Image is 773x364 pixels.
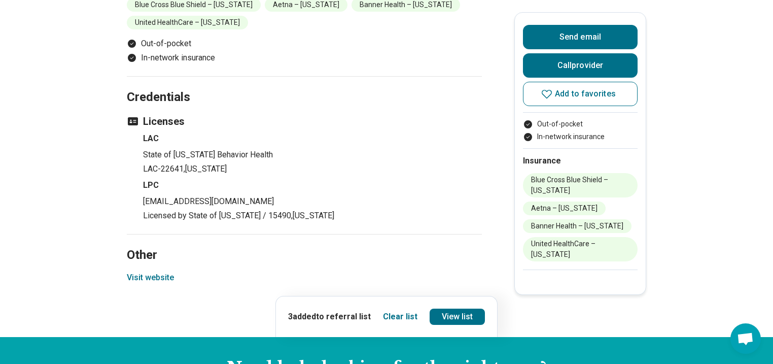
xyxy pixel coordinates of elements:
[288,311,371,323] p: 3 added
[184,164,227,174] span: , [US_STATE]
[127,38,482,64] ul: Payment options
[523,219,631,233] li: Banner Health – [US_STATE]
[127,222,482,264] h2: Other
[127,114,482,128] h3: Licenses
[143,163,482,175] p: LAC-22641
[523,155,638,167] h2: Insurance
[523,82,638,106] button: Add to favorites
[143,133,482,145] h4: LAC
[383,311,417,323] button: Clear list
[523,237,638,261] li: United HealthCare – [US_STATE]
[523,173,638,197] li: Blue Cross Blue Shield – [US_STATE]
[127,38,482,50] li: Out-of-pocket
[523,25,638,49] button: Send email
[523,202,606,215] li: Aetna – [US_STATE]
[127,52,482,64] li: In-network insurance
[523,119,638,129] li: Out-of-pocket
[730,323,761,354] div: Open chat
[143,149,482,161] p: State of [US_STATE] Behavior Health
[143,210,482,222] p: Licensed by State of [US_STATE] / 15490
[555,90,616,98] span: Add to favorites
[523,53,638,78] button: Callprovider
[316,312,371,321] span: to referral list
[143,195,482,208] p: [EMAIL_ADDRESS][DOMAIN_NAME]
[143,179,482,191] h4: LPC
[127,16,248,29] li: United HealthCare – [US_STATE]
[127,272,174,284] button: Visit website
[127,64,482,106] h2: Credentials
[523,119,638,142] ul: Payment options
[430,309,485,325] a: View list
[291,211,334,220] span: , [US_STATE]
[523,131,638,142] li: In-network insurance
